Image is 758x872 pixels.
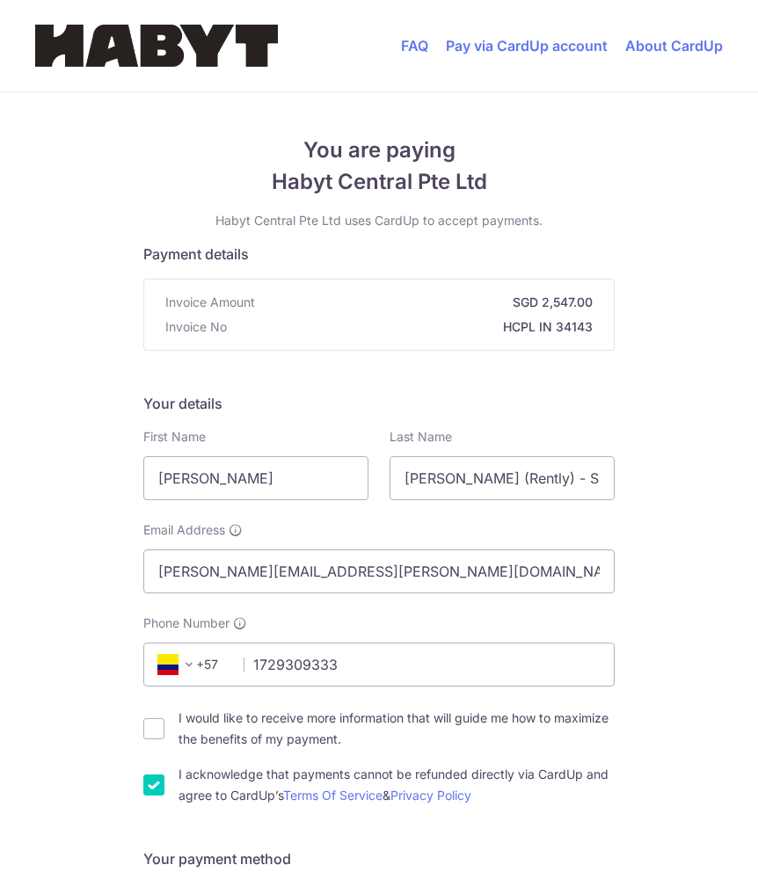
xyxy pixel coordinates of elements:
[262,294,593,311] strong: SGD 2,547.00
[143,393,615,414] h5: Your details
[143,428,206,446] label: First Name
[143,521,225,539] span: Email Address
[165,318,227,336] span: Invoice No
[143,614,230,632] span: Phone Number
[283,788,383,803] a: Terms Of Service
[401,37,428,54] a: FAQ
[143,134,615,166] span: You are paying
[179,764,615,806] label: I acknowledge that payments cannot be refunded directly via CardUp and agree to CardUp’s &
[390,788,471,803] a: Privacy Policy
[390,456,615,500] input: Last name
[625,37,723,54] a: About CardUp
[143,456,368,500] input: First name
[143,549,615,593] input: Email address
[143,212,615,229] p: Habyt Central Pte Ltd uses CardUp to accept payments.
[390,428,452,446] label: Last Name
[234,318,593,336] strong: HCPL IN 34143
[179,708,615,750] label: I would like to receive more information that will guide me how to maximize the benefits of my pa...
[157,654,200,675] span: +57
[143,848,615,869] h5: Your payment method
[143,166,615,198] span: Habyt Central Pte Ltd
[143,243,615,265] h5: Payment details
[644,819,740,863] iframe: Öffnet ein Widget, in dem Sie weitere Informationen finden
[165,294,255,311] span: Invoice Amount
[152,654,231,675] span: +57
[446,37,608,54] a: Pay via CardUp account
